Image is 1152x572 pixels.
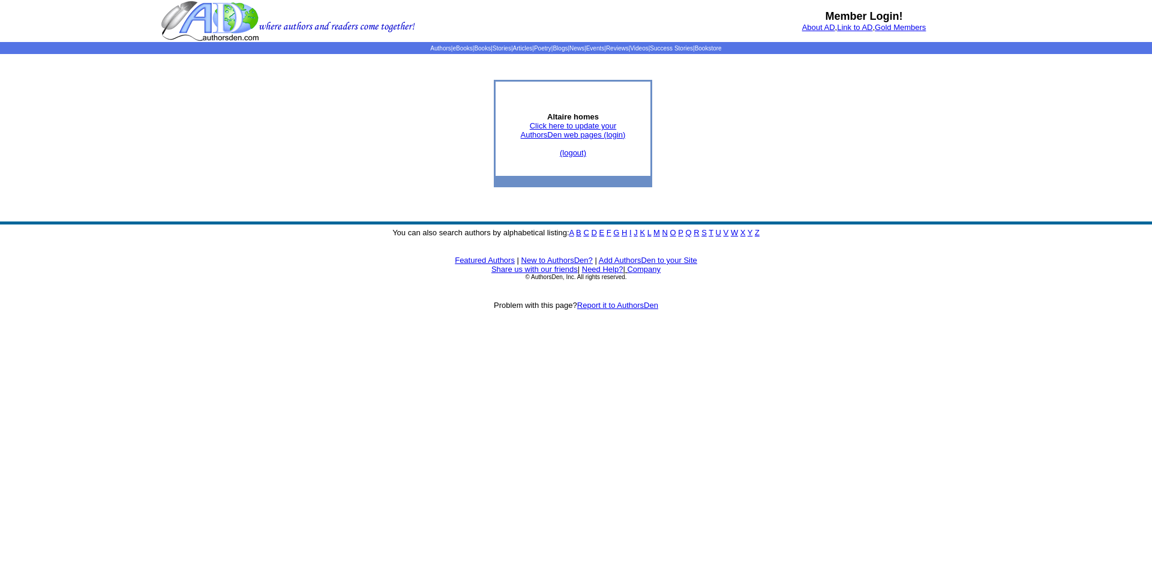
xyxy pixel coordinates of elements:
[392,228,760,237] font: You can also search authors by alphabetical listing:
[569,45,584,52] a: News
[724,228,729,237] a: V
[634,228,638,237] a: J
[640,228,645,237] a: K
[613,228,619,237] a: G
[430,45,451,52] a: Authors
[569,228,574,237] a: A
[748,228,752,237] a: Y
[583,228,589,237] a: C
[595,256,596,265] font: |
[695,45,722,52] a: Bookstore
[685,228,691,237] a: Q
[650,45,693,52] a: Success Stories
[553,45,568,52] a: Blogs
[629,228,632,237] a: I
[591,228,596,237] a: D
[547,112,599,121] b: Altaire homes
[653,228,660,237] a: M
[837,23,872,32] a: Link to AD
[582,265,623,274] a: Need Help?
[521,121,626,139] a: Click here to update yourAuthorsDen web pages (login)
[662,228,668,237] a: N
[826,10,903,22] b: Member Login!
[630,45,648,52] a: Videos
[599,256,697,265] a: Add AuthorsDen to your Site
[494,301,658,310] font: Problem with this page?
[577,301,658,310] a: Report it to AuthorsDen
[534,45,551,52] a: Poetry
[627,265,661,274] a: Company
[455,256,515,265] a: Featured Authors
[740,228,746,237] a: X
[560,148,586,157] a: (logout)
[586,45,605,52] a: Events
[452,45,472,52] a: eBooks
[802,23,835,32] a: About AD
[701,228,707,237] a: S
[875,23,926,32] a: Gold Members
[525,274,626,280] font: © AuthorsDen, Inc. All rights reserved.
[430,45,721,52] span: | | | | | | | | | | | |
[607,228,611,237] a: F
[731,228,738,237] a: W
[694,228,699,237] a: R
[755,228,760,237] a: Z
[517,256,519,265] font: |
[709,228,713,237] a: T
[578,265,580,274] font: |
[521,256,593,265] a: New to AuthorsDen?
[670,228,676,237] a: O
[716,228,721,237] a: U
[513,45,533,52] a: Articles
[622,228,627,237] a: H
[576,228,581,237] a: B
[474,45,491,52] a: Books
[493,45,511,52] a: Stories
[678,228,683,237] a: P
[647,228,652,237] a: L
[599,228,604,237] a: E
[606,45,629,52] a: Reviews
[802,23,926,32] font: , ,
[491,265,578,274] a: Share us with our friends
[623,265,661,274] font: |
